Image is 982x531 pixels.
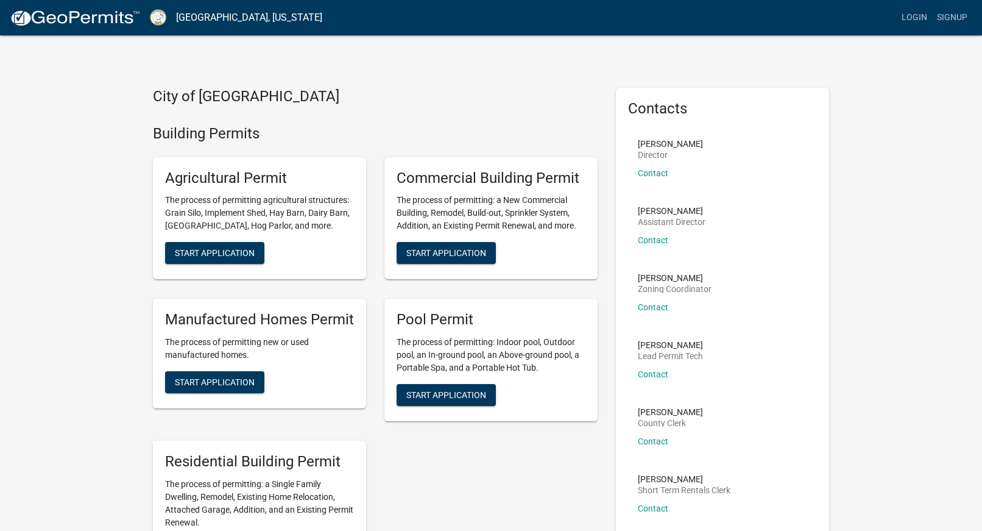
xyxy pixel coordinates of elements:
button: Start Application [397,384,496,406]
span: Start Application [175,377,255,387]
a: Contact [638,504,668,513]
p: The process of permitting: a New Commercial Building, Remodel, Build-out, Sprinkler System, Addit... [397,194,585,232]
img: Putnam County, Georgia [150,9,166,26]
a: Contact [638,369,668,379]
button: Start Application [397,242,496,264]
span: Start Application [406,248,486,258]
p: The process of permitting: Indoor pool, Outdoor pool, an In-ground pool, an Above-ground pool, a ... [397,336,585,374]
h5: Agricultural Permit [165,169,354,187]
button: Start Application [165,371,264,393]
h5: Commercial Building Permit [397,169,585,187]
h4: Building Permits [153,125,598,143]
button: Start Application [165,242,264,264]
p: Director [638,151,703,159]
p: [PERSON_NAME] [638,207,705,215]
p: [PERSON_NAME] [638,274,712,282]
p: The process of permitting new or used manufactured homes. [165,336,354,362]
span: Start Application [175,248,255,258]
a: Signup [932,6,972,29]
h4: City of [GEOGRAPHIC_DATA] [153,88,598,105]
p: [PERSON_NAME] [638,408,703,416]
p: Short Term Rentals Clerk [638,486,730,494]
a: Contact [638,235,668,245]
p: Lead Permit Tech [638,352,703,360]
a: Login [897,6,932,29]
p: [PERSON_NAME] [638,140,703,148]
p: The process of permitting agricultural structures: Grain Silo, Implement Shed, Hay Barn, Dairy Ba... [165,194,354,232]
h5: Residential Building Permit [165,453,354,471]
a: [GEOGRAPHIC_DATA], [US_STATE] [176,7,322,28]
p: [PERSON_NAME] [638,475,730,483]
a: Contact [638,302,668,312]
h5: Pool Permit [397,311,585,329]
h5: Contacts [628,100,817,118]
span: Start Application [406,390,486,400]
a: Contact [638,168,668,178]
p: Assistant Director [638,218,705,226]
h5: Manufactured Homes Permit [165,311,354,329]
a: Contact [638,437,668,446]
p: [PERSON_NAME] [638,341,703,349]
p: The process of permitting: a Single Family Dwelling, Remodel, Existing Home Relocation, Attached ... [165,478,354,529]
p: Zoning Coordinator [638,285,712,293]
p: County Clerk [638,419,703,427]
